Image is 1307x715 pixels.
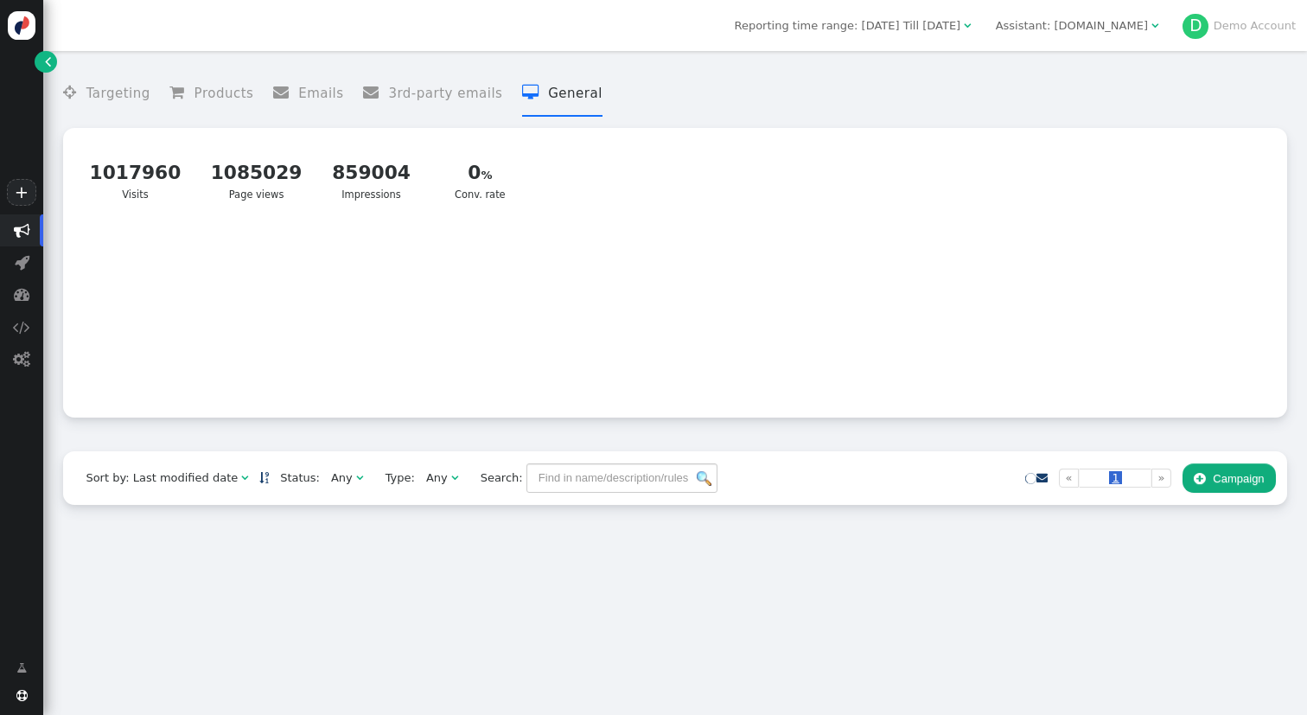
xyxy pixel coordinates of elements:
a: 1017960Visits [80,150,191,213]
span:  [14,222,30,239]
span: Sorted in descending order [259,472,269,483]
span: Reporting time range: [DATE] Till [DATE] [734,19,960,32]
span:  [169,85,194,100]
span:  [1151,20,1158,31]
a: « [1059,469,1079,488]
a: » [1151,469,1171,488]
span: Type: [374,469,415,487]
a:  [5,654,38,683]
li: Emails [273,71,344,117]
span: Status: [269,469,320,487]
span:  [451,472,458,483]
a: 859004Impressions [322,150,420,213]
span:  [13,351,30,367]
button: Campaign [1183,463,1276,493]
span:  [964,20,971,31]
div: Conv. rate [441,159,520,202]
span:  [16,660,27,677]
div: Page views [211,159,303,202]
span:  [522,85,548,100]
span:  [16,690,28,701]
a: 1085029Page views [201,150,312,213]
a: 0Conv. rate [430,150,529,213]
div: Visits [90,159,182,202]
span:  [273,85,298,100]
span:  [15,254,29,271]
div: 0 [441,159,520,188]
a:  [35,51,56,73]
div: Any [426,469,448,487]
li: Targeting [63,71,150,117]
span: 1 [1109,471,1121,484]
span:  [363,85,388,100]
span:  [45,53,51,70]
a:  [259,471,269,484]
div: Assistant: [DOMAIN_NAME] [996,17,1148,35]
span:  [14,286,30,303]
div: D [1183,14,1208,40]
span:  [241,472,248,483]
a: + [7,179,36,206]
div: Sort by: Last modified date [86,469,238,487]
span:  [13,319,30,335]
li: 3rd-party emails [363,71,502,117]
span:  [1194,472,1205,485]
div: 1085029 [211,159,303,188]
div: Any [331,469,353,487]
a: DDemo Account [1183,19,1296,32]
div: 1017960 [90,159,182,188]
input: Find in name/description/rules [526,463,717,493]
div: 859004 [332,159,411,188]
img: icon_search.png [697,471,711,486]
div: Impressions [332,159,411,202]
li: General [522,71,602,117]
span:  [1036,472,1048,483]
a:  [1036,471,1048,484]
span:  [356,472,363,483]
li: Products [169,71,253,117]
span: Search: [469,471,523,484]
span:  [63,85,86,100]
img: logo-icon.svg [8,11,36,40]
